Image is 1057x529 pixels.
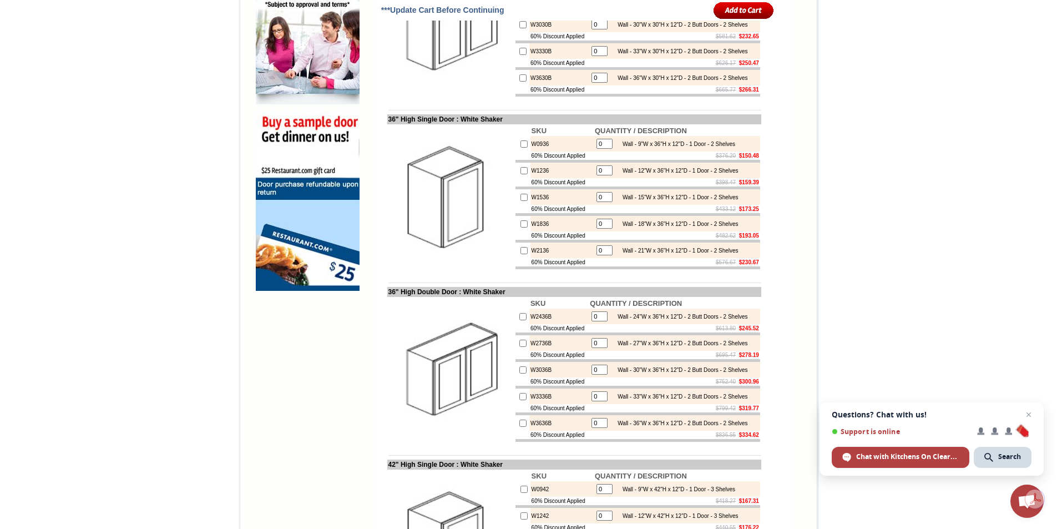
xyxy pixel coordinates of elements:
s: $418.27 [716,498,736,504]
div: Wall - 30"W x 36"H x 12"D - 2 Butt Doors - 2 Shelves [612,367,747,373]
b: $250.47 [739,60,759,66]
b: $150.48 [739,153,759,159]
div: Wall - 33"W x 30"H x 12"D - 2 Butt Doors - 2 Shelves [612,48,747,54]
b: $266.31 [739,87,759,93]
td: W1536 [530,189,594,205]
td: W3030B [529,17,589,32]
div: Wall - 36"W x 36"H x 12"D - 2 Butt Doors - 2 Shelves [612,420,747,426]
b: QUANTITY / DESCRIPTION [595,127,687,135]
b: $334.62 [739,432,759,438]
b: $245.52 [739,325,759,331]
td: W2136 [530,243,594,258]
b: $167.31 [739,498,759,504]
div: Wall - 12"W x 36"H x 12"D - 1 Door - 2 Shelves [617,168,739,174]
div: Wall - 12"W x 42"H x 12"D - 1 Door - 3 Shelves [617,513,739,519]
div: Open chat [1010,485,1044,518]
td: 60% Discount Applied [530,152,594,160]
div: Search [974,447,1031,468]
td: W3330B [529,43,589,59]
s: $581.62 [716,33,736,39]
s: $433.12 [716,206,736,212]
div: Wall - 9"W x 36"H x 12"D - 1 Door - 2 Shelves [617,141,735,147]
b: $319.77 [739,405,759,411]
div: Wall - 15"W x 36"H x 12"D - 1 Door - 2 Shelves [617,194,739,200]
td: W2436B [529,309,589,324]
div: Wall - 33"W x 36"H x 12"D - 2 Butt Doors - 2 Shelves [612,394,747,400]
b: QUANTITY / DESCRIPTION [595,472,687,480]
td: W1236 [530,163,594,178]
span: Close chat [1022,408,1035,421]
s: $626.17 [716,60,736,66]
s: $376.20 [716,153,736,159]
td: 60% Discount Applied [529,351,589,359]
b: QUANTITY / DESCRIPTION [590,299,682,308]
div: Wall - 30"W x 30"H x 12"D - 2 Butt Doors - 2 Shelves [612,22,747,28]
div: Wall - 27"W x 36"H x 12"D - 2 Butt Doors - 2 Shelves [612,340,747,346]
s: $836.55 [716,432,736,438]
td: 60% Discount Applied [529,32,589,41]
td: 60% Discount Applied [529,377,589,386]
b: Price Sheet View in PDF Format [13,4,90,11]
img: spacer.gif [94,31,95,32]
span: Support is online [832,427,969,436]
span: ***Update Cart Before Continuing [381,6,504,14]
div: Wall - 18"W x 36"H x 12"D - 1 Door - 2 Shelves [617,221,739,227]
td: Beachwood Oak Shaker [160,51,189,63]
img: spacer.gif [189,31,190,32]
td: W3036B [529,362,589,377]
a: Price Sheet View in PDF Format [13,2,90,11]
div: Chat with Kitchens On Clearance [832,447,969,468]
td: W2736B [529,335,589,351]
img: spacer.gif [159,31,160,32]
s: $799.42 [716,405,736,411]
span: Chat with Kitchens On Clearance [856,452,959,462]
b: SKU [530,299,545,308]
s: $482.62 [716,233,736,239]
b: $173.25 [739,206,759,212]
td: 60% Discount Applied [530,178,594,187]
img: spacer.gif [129,31,130,32]
input: Add to Cart [714,1,774,19]
td: Baycreek Gray [130,51,159,62]
td: 60% Discount Applied [529,85,589,94]
div: Wall - 9"W x 42"H x 12"D - 1 Door - 3 Shelves [617,486,735,492]
td: [PERSON_NAME] Yellow Walnut [60,51,94,63]
s: $398.47 [716,179,736,185]
div: Wall - 36"W x 30"H x 12"D - 2 Butt Doors - 2 Shelves [612,75,747,81]
td: 60% Discount Applied [529,431,589,439]
s: $695.47 [716,352,736,358]
b: $230.67 [739,259,759,265]
b: $300.96 [739,379,759,385]
div: Wall - 21"W x 36"H x 12"D - 1 Door - 2 Shelves [617,248,739,254]
td: 60% Discount Applied [530,231,594,240]
s: $613.80 [716,325,736,331]
td: 60% Discount Applied [530,258,594,266]
b: SKU [532,127,547,135]
td: 60% Discount Applied [530,497,594,505]
img: spacer.gif [28,31,30,32]
td: 60% Discount Applied [529,324,589,332]
td: 36" High Double Door : White Shaker [387,287,761,297]
td: 60% Discount Applied [529,59,589,67]
td: W3636B [529,415,589,431]
b: $193.05 [739,233,759,239]
b: $232.65 [739,33,759,39]
td: W1836 [530,216,594,231]
td: 60% Discount Applied [530,205,594,213]
div: Wall - 24"W x 36"H x 12"D - 2 Butt Doors - 2 Shelves [612,314,747,320]
td: W3630B [529,70,589,85]
img: 36'' High Single Door [388,135,513,260]
td: [PERSON_NAME] White Shaker [95,51,129,63]
span: Questions? Chat with us! [832,410,1031,419]
s: $752.40 [716,379,736,385]
span: Search [998,452,1021,462]
img: pdf.png [2,3,11,12]
s: $665.77 [716,87,736,93]
td: 36" High Single Door : White Shaker [387,114,761,124]
b: SKU [532,472,547,480]
td: W0936 [530,136,594,152]
img: spacer.gif [58,31,60,32]
td: Bellmonte Maple [190,51,219,62]
td: 60% Discount Applied [529,404,589,412]
s: $576.67 [716,259,736,265]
